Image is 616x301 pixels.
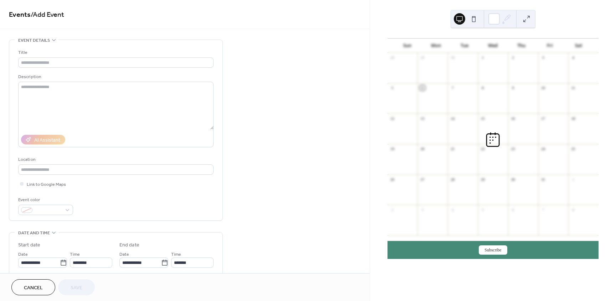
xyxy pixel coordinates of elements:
span: Event details [18,37,50,44]
div: 8 [570,207,576,212]
span: Time [171,251,181,258]
div: Thu [507,39,536,53]
div: 13 [420,116,425,121]
div: 3 [540,55,546,60]
div: 16 [510,116,515,121]
div: 5 [390,85,395,91]
span: Link to Google Maps [27,181,66,188]
span: Time [70,251,80,258]
span: / Add Event [31,8,64,22]
div: Description [18,73,212,81]
div: 30 [510,177,515,182]
div: 30 [450,55,455,60]
div: Mon [422,39,450,53]
button: Cancel [11,279,55,295]
div: Sat [564,39,593,53]
div: 29 [480,177,486,182]
div: 31 [540,177,546,182]
div: End date [119,241,139,249]
div: 21 [450,146,455,152]
div: 22 [480,146,486,152]
div: 1 [570,177,576,182]
div: 4 [570,55,576,60]
div: 20 [420,146,425,152]
div: 11 [570,85,576,91]
div: Fri [536,39,564,53]
div: 12 [390,116,395,121]
div: 29 [420,55,425,60]
div: Start date [18,241,40,249]
div: 7 [450,85,455,91]
div: 28 [450,177,455,182]
div: Title [18,49,212,56]
div: Location [18,156,212,163]
span: Date [119,251,129,258]
div: 28 [390,55,395,60]
div: 26 [390,177,395,182]
div: 9 [510,85,515,91]
span: Date and time [18,229,50,237]
div: 2 [390,207,395,212]
div: 19 [390,146,395,152]
button: Subscribe [479,245,507,255]
a: Events [9,8,31,22]
div: Wed [479,39,507,53]
div: 1 [480,55,486,60]
div: 6 [510,207,515,212]
span: Date [18,251,28,258]
div: 10 [540,85,546,91]
div: Event color [18,196,72,204]
div: 14 [450,116,455,121]
div: 8 [480,85,486,91]
div: 23 [510,146,515,152]
div: 25 [570,146,576,152]
div: 27 [420,177,425,182]
div: 4 [450,207,455,212]
div: Tue [450,39,479,53]
div: 2 [510,55,515,60]
div: 17 [540,116,546,121]
div: 24 [540,146,546,152]
div: 7 [540,207,546,212]
div: 6 [420,85,425,91]
span: Cancel [24,284,43,292]
div: 18 [570,116,576,121]
div: 15 [480,116,486,121]
div: 3 [420,207,425,212]
div: 5 [480,207,486,212]
div: Sun [393,39,422,53]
